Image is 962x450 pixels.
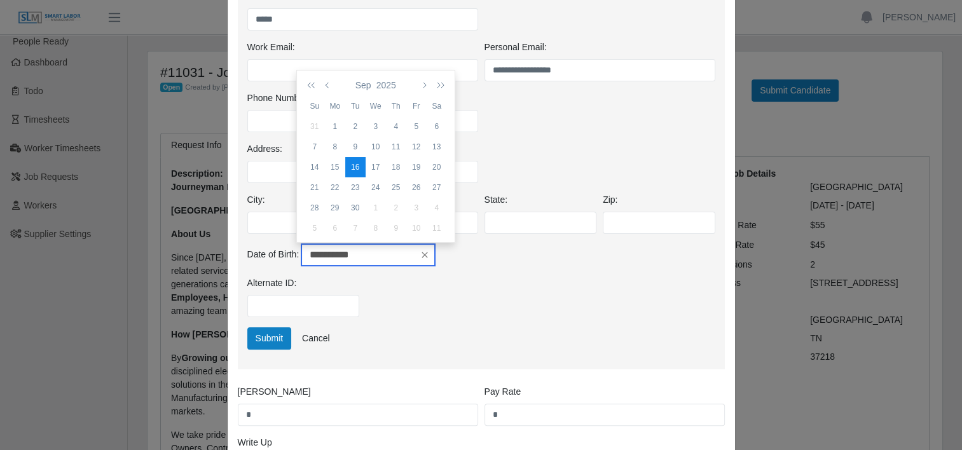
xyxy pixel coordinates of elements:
div: 6 [427,121,447,132]
div: 8 [366,222,386,234]
div: 17 [366,161,386,173]
td: 2025-09-17 [366,157,386,177]
td: 2025-09-09 [345,137,366,157]
td: 2025-10-03 [406,198,427,218]
label: Date of Birth: [247,248,299,261]
td: 2025-10-05 [305,218,325,238]
td: 2025-10-11 [427,218,447,238]
td: 2025-09-20 [427,157,447,177]
th: Tu [345,96,366,116]
th: We [366,96,386,116]
div: 3 [366,121,386,132]
div: 5 [305,222,325,234]
div: 21 [305,182,325,193]
label: [PERSON_NAME] [238,385,311,399]
td: 2025-10-04 [427,198,447,218]
div: 22 [325,182,345,193]
button: Sep [353,74,374,96]
a: Cancel [294,327,338,350]
td: 2025-09-25 [386,177,406,198]
td: 2025-10-01 [366,198,386,218]
td: 2025-09-30 [345,198,366,218]
div: 1 [366,202,386,214]
label: Pay Rate [484,385,521,399]
td: 2025-09-18 [386,157,406,177]
div: 10 [406,222,427,234]
th: Su [305,96,325,116]
td: 2025-09-04 [386,116,406,137]
div: 3 [406,202,427,214]
td: 2025-09-05 [406,116,427,137]
div: 2 [386,202,406,214]
td: 2025-09-19 [406,157,427,177]
td: 2025-10-06 [325,218,345,238]
div: 8 [325,141,345,153]
label: Write Up [238,436,272,449]
div: 9 [345,141,366,153]
label: Phone Number: [247,92,310,105]
th: Fr [406,96,427,116]
td: 2025-09-14 [305,157,325,177]
div: 16 [345,161,366,173]
div: 9 [386,222,406,234]
div: 6 [325,222,345,234]
td: 2025-09-28 [305,198,325,218]
td: 2025-10-10 [406,218,427,238]
td: 2025-10-09 [386,218,406,238]
label: Address: [247,142,282,156]
div: 2 [345,121,366,132]
td: 2025-10-02 [386,198,406,218]
div: 5 [406,121,427,132]
div: 24 [366,182,386,193]
div: 30 [345,202,366,214]
button: Submit [247,327,292,350]
td: 2025-09-15 [325,157,345,177]
div: 7 [345,222,366,234]
td: 2025-08-31 [305,116,325,137]
td: 2025-09-11 [386,137,406,157]
body: Rich Text Area. Press ALT-0 for help. [10,10,474,24]
td: 2025-09-06 [427,116,447,137]
div: 26 [406,182,427,193]
th: Mo [325,96,345,116]
td: 2025-09-12 [406,137,427,157]
div: 27 [427,182,447,193]
div: 20 [427,161,447,173]
td: 2025-09-21 [305,177,325,198]
label: Personal Email: [484,41,547,54]
div: 28 [305,202,325,214]
div: 1 [325,121,345,132]
label: Work Email: [247,41,295,54]
button: 2025 [374,74,399,96]
div: 4 [386,121,406,132]
td: 2025-09-03 [366,116,386,137]
label: City: [247,193,265,207]
td: 2025-09-10 [366,137,386,157]
div: 31 [305,121,325,132]
div: 25 [386,182,406,193]
div: 12 [406,141,427,153]
div: 11 [427,222,447,234]
td: 2025-09-27 [427,177,447,198]
td: 2025-09-24 [366,177,386,198]
td: 2025-09-01 [325,116,345,137]
td: 2025-09-16 [345,157,366,177]
div: 14 [305,161,325,173]
td: 2025-09-23 [345,177,366,198]
label: Alternate ID: [247,276,297,290]
td: 2025-09-29 [325,198,345,218]
div: 10 [366,141,386,153]
td: 2025-09-07 [305,137,325,157]
div: 19 [406,161,427,173]
td: 2025-10-08 [366,218,386,238]
div: 15 [325,161,345,173]
div: 11 [386,141,406,153]
td: 2025-09-13 [427,137,447,157]
label: Zip: [603,193,617,207]
td: 2025-09-26 [406,177,427,198]
td: 2025-09-22 [325,177,345,198]
td: 2025-10-07 [345,218,366,238]
th: Sa [427,96,447,116]
div: 7 [305,141,325,153]
td: 2025-09-08 [325,137,345,157]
